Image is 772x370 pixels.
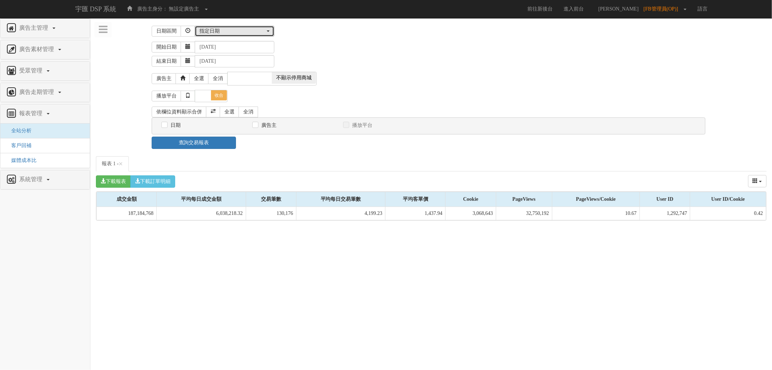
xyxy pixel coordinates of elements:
span: 受眾管理 [17,67,46,74]
td: 187,184,768 [97,207,157,220]
div: 平均客單價 [385,192,445,207]
div: User ID/Cookie [690,192,766,207]
div: 成交金額 [97,192,156,207]
span: 不顯示停用商城 [272,72,316,84]
a: 全消 [208,73,228,84]
button: 下載訂單明細 [130,175,175,188]
div: PageViews [496,192,552,207]
span: [FB管理員(OP)] [644,6,682,12]
span: 廣告走期管理 [17,89,58,95]
span: 廣告主管理 [17,25,52,31]
div: 平均每日成交金額 [157,192,245,207]
a: 廣告走期管理 [6,87,84,98]
span: × [119,159,123,168]
td: 1,292,747 [640,207,690,220]
td: 32,750,192 [496,207,552,220]
label: 廣告主 [260,122,277,129]
button: 下載報表 [96,175,131,188]
button: columns [748,175,767,187]
a: 報表 1 - [96,156,129,171]
span: 廣告主身分： [137,6,168,12]
span: 收合 [211,90,227,100]
a: 全選 [189,73,209,84]
div: 交易筆數 [246,192,296,207]
a: 媒體成本比 [6,158,37,163]
a: 查詢交易報表 [152,137,236,149]
div: User ID [640,192,690,207]
a: 廣告主管理 [6,22,84,34]
div: 平均每日交易筆數 [296,192,385,207]
label: 播放平台 [350,122,372,129]
label: 日期 [169,122,181,129]
a: 全站分析 [6,128,31,133]
a: 系統管理 [6,174,84,186]
td: 1,437.94 [385,207,446,220]
div: Cookie [446,192,495,207]
span: 報表管理 [17,110,46,116]
td: 10.67 [552,207,640,220]
span: 廣告素材管理 [17,46,58,52]
td: 4,199.23 [296,207,385,220]
div: Columns [748,175,767,187]
td: 130,176 [246,207,296,220]
span: 系統管理 [17,176,46,182]
a: 廣告素材管理 [6,44,84,55]
div: 指定日期 [199,28,265,35]
td: 6,038,218.32 [157,207,246,220]
span: 無設定廣告主 [169,6,199,12]
a: 報表管理 [6,108,84,120]
button: 指定日期 [195,26,274,37]
td: 0.42 [690,207,766,220]
td: 3,068,643 [446,207,496,220]
a: 全選 [220,107,239,117]
a: 受眾管理 [6,65,84,77]
button: Close [119,160,123,168]
a: 客戶回補 [6,143,31,148]
span: [PERSON_NAME] [595,6,642,12]
div: PageViews/Cookie [552,192,640,207]
a: 全消 [239,107,258,117]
